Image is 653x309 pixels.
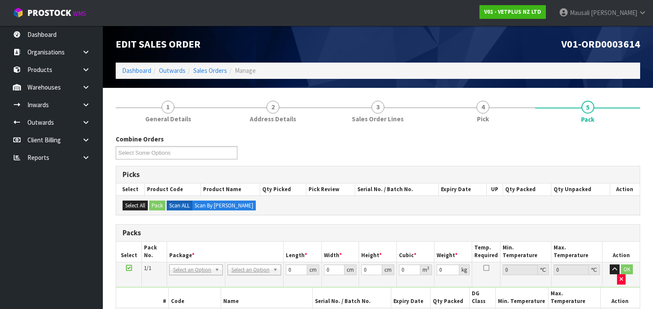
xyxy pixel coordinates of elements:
[168,288,221,308] th: Code
[116,135,164,144] label: Combine Orders
[382,264,394,275] div: cm
[221,288,312,308] th: Name
[267,101,279,114] span: 2
[116,38,201,50] span: Edit Sales Order
[438,183,486,195] th: Expiry Date
[142,242,167,262] th: Pack No.
[420,264,432,275] div: m
[167,201,192,211] label: Scan ALL
[610,183,640,195] th: Action
[503,183,551,195] th: Qty Packed
[149,201,165,211] button: Pack
[476,101,489,114] span: 4
[561,38,640,50] span: V01-ORD0003614
[260,183,306,195] th: Qty Picked
[307,264,319,275] div: cm
[144,264,151,272] span: 1/1
[13,7,24,18] img: cube-alt.png
[123,229,633,237] h3: Packs
[484,8,541,15] strong: V01 - VETPLUS NZ LTD
[355,183,438,195] th: Serial No. / Batch No.
[306,183,355,195] th: Pick Review
[201,183,260,195] th: Product Name
[570,9,590,17] span: Mausali
[600,288,640,308] th: Action
[496,288,548,308] th: Min. Temperature
[479,5,546,19] a: V01 - VETPLUS NZ LTD
[459,264,470,275] div: kg
[27,7,71,18] span: ProStock
[391,288,431,308] th: Expiry Date
[589,264,600,275] div: ℃
[123,201,148,211] button: Select All
[434,242,472,262] th: Weight
[162,101,174,114] span: 1
[548,288,600,308] th: Max. Temperature
[321,242,359,262] th: Width
[116,242,142,262] th: Select
[500,242,551,262] th: Min. Temperature
[116,183,145,195] th: Select
[551,183,610,195] th: Qty Unpacked
[284,242,321,262] th: Length
[231,265,270,275] span: Select an Option
[173,265,211,275] span: Select an Option
[430,288,470,308] th: Qty Packed
[145,183,201,195] th: Product Code
[486,183,503,195] th: UP
[73,9,86,18] small: WMS
[167,242,284,262] th: Package
[397,242,434,262] th: Cubic
[116,288,168,308] th: #
[591,9,637,17] span: [PERSON_NAME]
[123,171,633,179] h3: Picks
[472,242,500,262] th: Temp. Required
[371,101,384,114] span: 3
[193,66,227,75] a: Sales Orders
[538,264,549,275] div: ℃
[581,115,594,124] span: Pack
[621,264,633,275] button: OK
[551,242,602,262] th: Max. Temperature
[581,101,594,114] span: 5
[159,66,186,75] a: Outwards
[427,265,429,271] sup: 3
[477,114,489,123] span: Pick
[470,288,496,308] th: DG Class
[344,264,356,275] div: cm
[145,114,191,123] span: General Details
[312,288,391,308] th: Serial No. / Batch No.
[122,66,151,75] a: Dashboard
[192,201,256,211] label: Scan By [PERSON_NAME]
[250,114,296,123] span: Address Details
[352,114,404,123] span: Sales Order Lines
[235,66,256,75] span: Manage
[602,242,640,262] th: Action
[359,242,397,262] th: Height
